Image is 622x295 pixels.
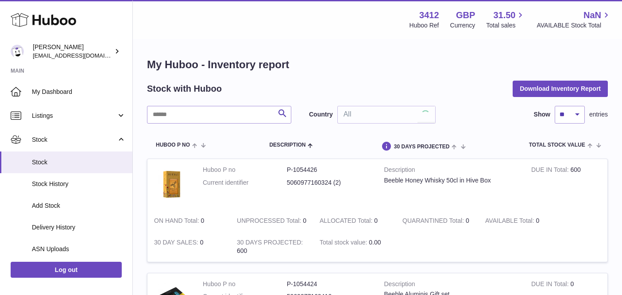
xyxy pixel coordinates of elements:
span: entries [589,110,608,119]
a: Log out [11,262,122,278]
button: Download Inventory Report [513,81,608,97]
strong: Description [384,280,518,291]
strong: DUE IN Total [531,166,570,175]
dd: P-1054424 [287,280,371,288]
span: Description [269,142,305,148]
span: Listings [32,112,116,120]
div: Currency [450,21,475,30]
img: info@beeble.buzz [11,45,24,58]
img: product image [154,166,189,201]
td: 0 [313,210,396,232]
dd: P-1054426 [287,166,371,174]
td: 600 [525,159,607,210]
span: 30 DAYS PROJECTED [394,144,450,150]
strong: DUE IN Total [531,280,570,290]
td: 600 [230,232,313,262]
dt: Huboo P no [203,166,287,174]
dd: 5060977160324 (2) [287,179,371,187]
strong: ALLOCATED Total [320,217,374,226]
dt: Huboo P no [203,280,287,288]
span: AVAILABLE Stock Total [537,21,611,30]
h1: My Huboo - Inventory report [147,58,608,72]
span: Stock History [32,180,126,188]
span: NaN [583,9,601,21]
label: Show [534,110,550,119]
strong: QUARANTINED Total [402,217,466,226]
span: ASN Uploads [32,245,126,253]
span: Total sales [486,21,525,30]
a: 31.50 Total sales [486,9,525,30]
strong: 30 DAYS PROJECTED [237,239,303,248]
div: [PERSON_NAME] [33,43,112,60]
span: Stock [32,158,126,167]
td: 0 [230,210,313,232]
dt: Current identifier [203,179,287,187]
label: Country [309,110,333,119]
td: 0 [479,210,561,232]
strong: Description [384,166,518,176]
span: Add Stock [32,202,126,210]
span: 0 [466,217,469,224]
div: Huboo Ref [410,21,439,30]
div: Beeble Honey Whisky 50cl in Hive Box [384,176,518,185]
span: [EMAIL_ADDRESS][DOMAIN_NAME] [33,52,130,59]
td: 0 [147,232,230,262]
span: 31.50 [493,9,515,21]
span: Delivery History [32,223,126,232]
strong: GBP [456,9,475,21]
span: Total stock value [529,142,585,148]
strong: Total stock value [320,239,369,248]
span: 0.00 [369,239,381,246]
a: NaN AVAILABLE Stock Total [537,9,611,30]
span: Stock [32,136,116,144]
span: Huboo P no [156,142,190,148]
strong: 3412 [419,9,439,21]
strong: ON HAND Total [154,217,201,226]
strong: 30 DAY SALES [154,239,200,248]
strong: UNPROCESSED Total [237,217,303,226]
strong: AVAILABLE Total [485,217,536,226]
h2: Stock with Huboo [147,83,222,95]
td: 0 [147,210,230,232]
span: My Dashboard [32,88,126,96]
